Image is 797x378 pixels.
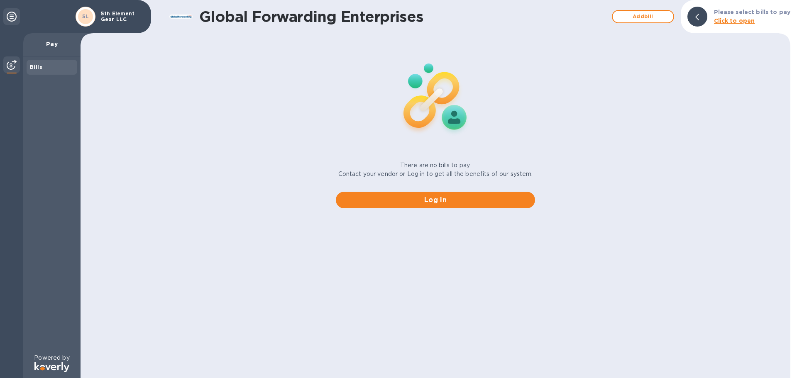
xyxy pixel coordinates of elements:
p: Powered by [34,354,69,362]
img: Logo [34,362,69,372]
p: 5th Element Gear LLC [101,11,142,22]
span: Add bill [619,12,667,22]
h1: Global Forwarding Enterprises [199,8,608,25]
button: Addbill [612,10,674,23]
button: Log in [336,192,535,208]
p: There are no bills to pay. Contact your vendor or Log in to get all the benefits of our system. [338,161,533,178]
span: Log in [342,195,528,205]
b: Click to open [714,17,755,24]
b: Bills [30,64,42,70]
b: Please select bills to pay [714,9,790,15]
p: Pay [30,40,74,48]
b: 5L [82,13,89,20]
